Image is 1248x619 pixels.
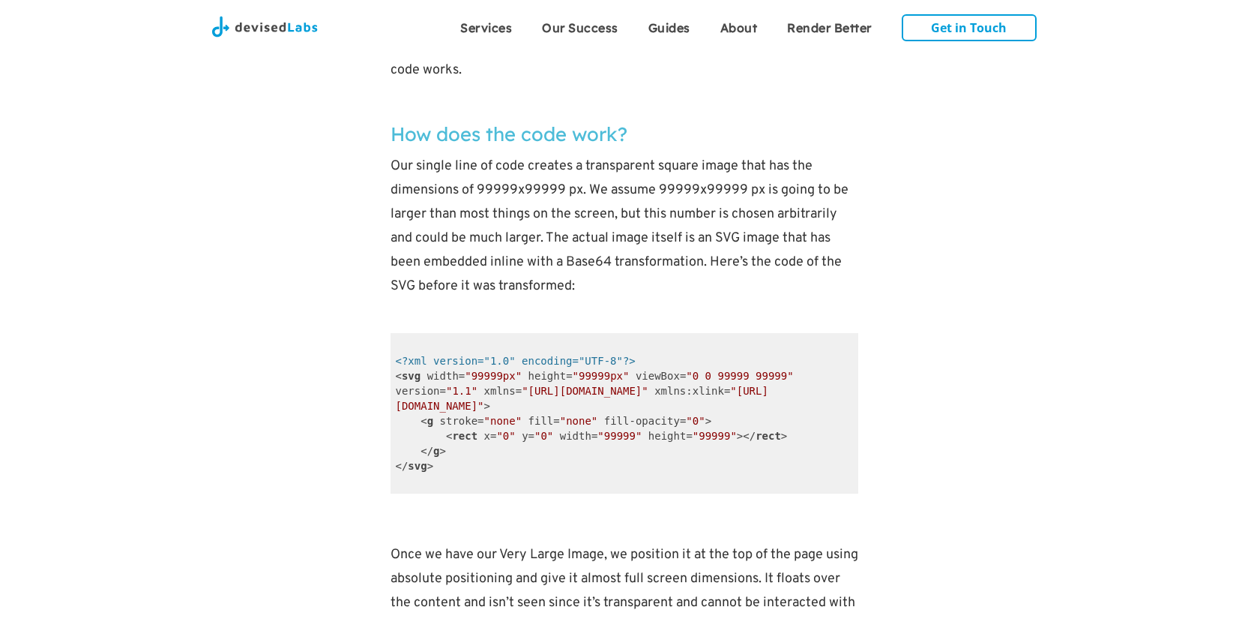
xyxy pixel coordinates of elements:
[427,415,433,427] span: g
[522,385,648,397] span: "[URL][DOMAIN_NAME]"
[465,370,522,382] span: "99999px"
[527,8,633,45] a: Our Success
[420,445,446,457] span: </ >
[573,370,630,382] span: "99999px"
[522,430,528,442] span: y
[484,430,490,442] span: x
[705,8,773,45] a: About
[686,370,793,382] span: "0 0 99999 99999"
[604,415,680,427] span: fill-opacity
[496,430,515,442] span: "0"
[396,460,434,472] span: </ >
[560,415,598,427] span: "none"
[534,430,553,442] span: "0"
[391,83,858,107] p: ‍
[686,415,705,427] span: "0"
[391,35,858,83] p: Now that we understand how the LCP algorithm works, let’s discuss how our code works.
[648,430,687,442] span: height
[408,460,426,472] span: svg
[396,370,801,412] span: < = = = = = = >
[636,370,680,382] span: viewBox
[484,385,516,397] span: xmlns
[756,430,781,442] span: rect
[433,445,439,457] span: g
[528,370,567,382] span: height
[633,8,705,45] a: Guides
[391,119,858,149] h2: How does the code work?
[693,430,737,442] span: "99999"
[396,385,440,397] span: version
[597,430,642,442] span: "99999"
[396,385,768,412] span: "[URL][DOMAIN_NAME]"
[743,430,787,442] span: </ >
[654,385,724,397] span: xmlns:xlink
[391,155,858,323] p: Our single line of code creates a transparent square image that has the dimensions of 99999x99999...
[402,370,420,382] span: svg
[484,415,522,427] span: "none"
[427,370,459,382] span: width
[452,430,477,442] span: rect
[446,430,743,442] span: < = = = = >
[560,430,591,442] span: width
[931,20,1007,36] strong: Get in Touch
[396,355,636,367] span: <?xml version="1.0" encoding="UTF-8"?>
[772,8,887,45] a: Render Better
[902,14,1037,41] a: Get in Touch
[528,415,554,427] span: fill
[420,415,711,427] span: < = = = >
[446,385,477,397] span: "1.1"
[445,8,527,45] a: Services
[440,415,478,427] span: stroke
